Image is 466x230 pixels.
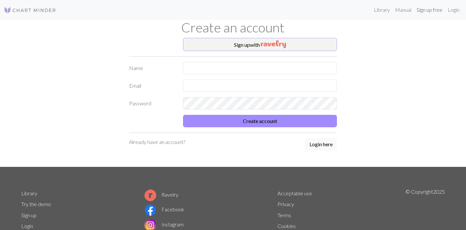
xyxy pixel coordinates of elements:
[144,189,156,201] img: Ravelry logo
[392,3,414,16] a: Manual
[125,62,179,74] label: Name
[445,3,462,16] a: Login
[125,97,179,110] label: Password
[414,3,445,16] a: Sign up free
[183,115,337,127] button: Create account
[129,138,185,146] p: Already have an account?
[21,190,37,196] a: Library
[305,138,337,150] button: Login here
[277,201,294,207] a: Privacy
[21,223,33,229] a: Login
[144,221,184,227] a: Instagram
[277,223,296,229] a: Cookies
[371,3,392,16] a: Library
[125,80,179,92] label: Email
[277,190,312,196] a: Acceptable use
[17,20,449,35] h1: Create an account
[277,212,291,218] a: Terms
[261,40,286,48] img: Ravelry
[21,212,37,218] a: Sign up
[144,191,178,198] a: Ravelry
[183,38,337,51] button: Sign upwith
[21,201,51,207] a: Try the demo
[305,138,337,151] a: Login here
[144,206,184,212] a: Facebook
[144,204,156,216] img: Facebook logo
[4,6,56,14] img: Logo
